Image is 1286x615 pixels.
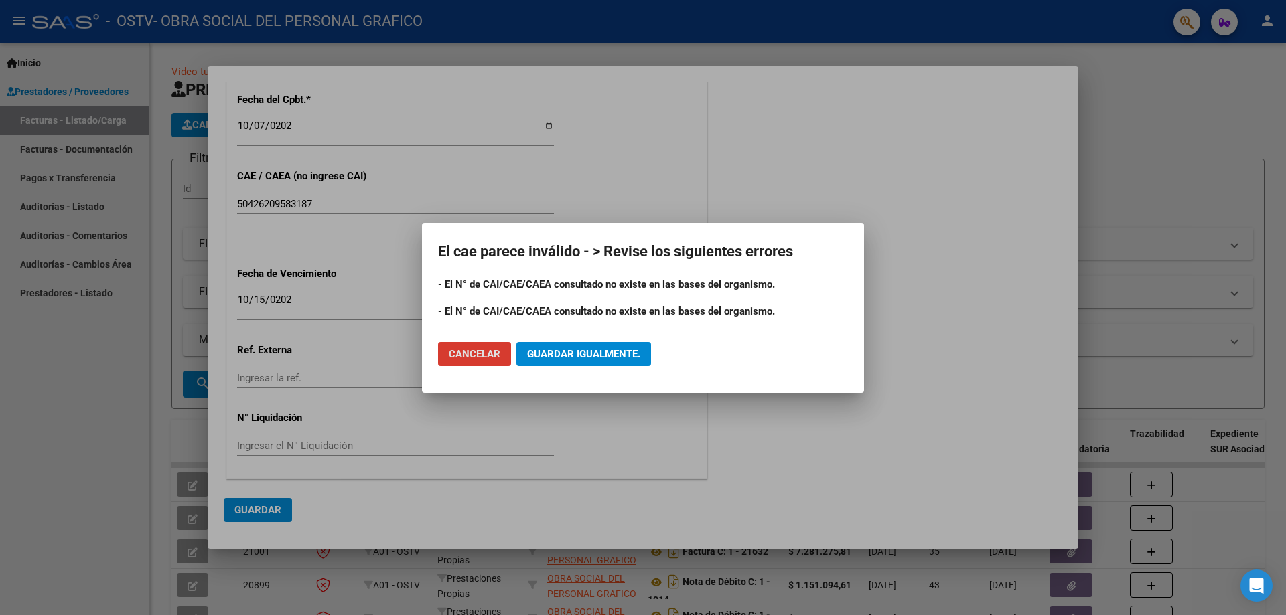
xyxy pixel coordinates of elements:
[438,342,511,366] button: Cancelar
[527,348,640,360] span: Guardar igualmente.
[438,239,848,264] h2: El cae parece inválido - > Revise los siguientes errores
[438,305,775,317] strong: - El N° de CAI/CAE/CAEA consultado no existe en las bases del organismo.
[449,348,500,360] span: Cancelar
[516,342,651,366] button: Guardar igualmente.
[438,278,775,290] strong: - El N° de CAI/CAE/CAEA consultado no existe en las bases del organismo.
[1240,569,1273,602] div: Open Intercom Messenger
